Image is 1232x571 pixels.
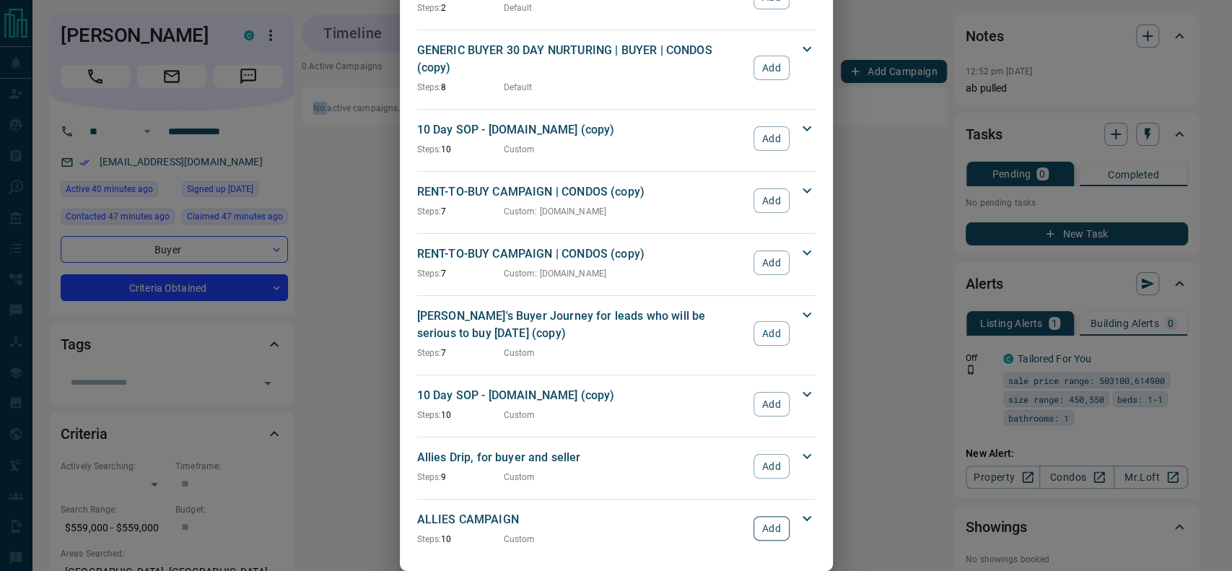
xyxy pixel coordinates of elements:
[417,144,442,154] span: Steps:
[504,143,536,156] p: Custom
[753,126,789,151] button: Add
[417,206,442,217] span: Steps:
[417,511,747,528] p: ALLIES CAMPAIGN
[417,143,504,156] p: 10
[417,308,747,342] p: [PERSON_NAME]'s Buyer Journey for leads who will be serious to buy [DATE] (copy)
[417,384,816,424] div: 10 Day SOP - [DOMAIN_NAME] (copy)Steps:10CustomAdd
[417,245,747,263] p: RENT-TO-BUY CAMPAIGN | CONDOS (copy)
[504,409,536,422] p: Custom
[417,472,442,482] span: Steps:
[753,454,789,479] button: Add
[417,81,504,94] p: 8
[753,56,789,80] button: Add
[753,392,789,417] button: Add
[504,205,606,218] p: Custom : [DOMAIN_NAME]
[417,267,504,280] p: 7
[504,81,533,94] p: Default
[504,1,533,14] p: Default
[417,410,442,420] span: Steps:
[417,39,816,97] div: GENERIC BUYER 30 DAY NURTURING | BUYER | CONDOS (copy)Steps:8DefaultAdd
[417,533,504,546] p: 10
[504,267,606,280] p: Custom : [DOMAIN_NAME]
[417,508,816,549] div: ALLIES CAMPAIGNSteps:10CustomAdd
[417,42,747,77] p: GENERIC BUYER 30 DAY NURTURING | BUYER | CONDOS (copy)
[417,82,442,92] span: Steps:
[417,387,747,404] p: 10 Day SOP - [DOMAIN_NAME] (copy)
[504,346,536,359] p: Custom
[417,409,504,422] p: 10
[417,1,504,14] p: 2
[417,121,747,139] p: 10 Day SOP - [DOMAIN_NAME] (copy)
[417,269,442,279] span: Steps:
[417,348,442,358] span: Steps:
[504,533,536,546] p: Custom
[417,305,816,362] div: [PERSON_NAME]'s Buyer Journey for leads who will be serious to buy [DATE] (copy)Steps:7CustomAdd
[417,180,816,221] div: RENT-TO-BUY CAMPAIGN | CONDOS (copy)Steps:7Custom: [DOMAIN_NAME]Add
[417,118,816,159] div: 10 Day SOP - [DOMAIN_NAME] (copy)Steps:10CustomAdd
[417,534,442,544] span: Steps:
[753,250,789,275] button: Add
[504,471,536,484] p: Custom
[417,183,747,201] p: RENT-TO-BUY CAMPAIGN | CONDOS (copy)
[417,3,442,13] span: Steps:
[417,449,747,466] p: Allies Drip, for buyer and seller
[417,346,504,359] p: 7
[417,205,504,218] p: 7
[753,516,789,541] button: Add
[753,188,789,213] button: Add
[417,243,816,283] div: RENT-TO-BUY CAMPAIGN | CONDOS (copy)Steps:7Custom: [DOMAIN_NAME]Add
[417,446,816,487] div: Allies Drip, for buyer and sellerSteps:9CustomAdd
[417,471,504,484] p: 9
[753,321,789,346] button: Add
